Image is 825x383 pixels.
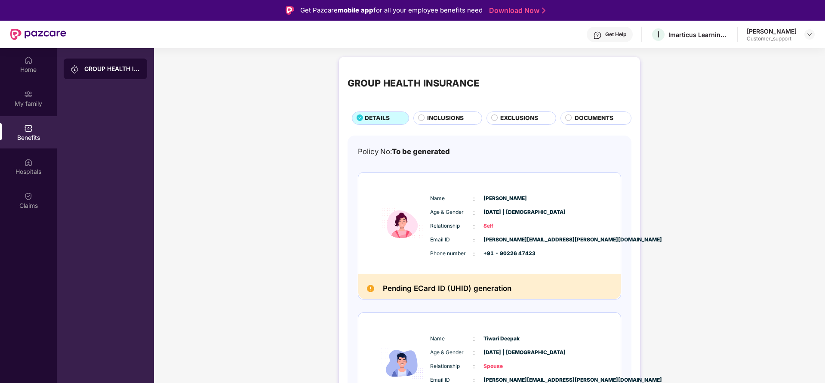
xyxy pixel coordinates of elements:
[430,195,473,203] span: Name
[430,236,473,244] span: Email ID
[430,222,473,230] span: Relationship
[747,27,797,35] div: [PERSON_NAME]
[430,208,473,216] span: Age & Gender
[300,5,483,15] div: Get Pazcare for all your employee benefits need
[542,6,545,15] img: Stroke
[376,181,428,265] img: icon
[427,114,464,123] span: INCLUSIONS
[473,361,475,371] span: :
[358,146,450,157] div: Policy No:
[483,222,526,230] span: Self
[24,90,33,99] img: svg+xml;base64,PHN2ZyB3aWR0aD0iMjAiIGhlaWdodD0iMjAiIHZpZXdCb3g9IjAgMCAyMCAyMCIgZmlsbD0ibm9uZSIgeG...
[605,31,626,38] div: Get Help
[24,124,33,133] img: svg+xml;base64,PHN2ZyBpZD0iQmVuZWZpdHMiIHhtbG5zPSJodHRwOi8vd3d3LnczLm9yZy8yMDAwL3N2ZyIgd2lkdGg9Ij...
[430,335,473,343] span: Name
[500,114,538,123] span: EXCLUSIONS
[24,56,33,65] img: svg+xml;base64,PHN2ZyBpZD0iSG9tZSIgeG1sbnM9Imh0dHA6Ly93d3cudzMub3JnLzIwMDAvc3ZnIiB3aWR0aD0iMjAiIG...
[489,6,543,15] a: Download Now
[24,158,33,167] img: svg+xml;base64,PHN2ZyBpZD0iSG9zcGl0YWxzIiB4bWxucz0iaHR0cDovL3d3dy53My5vcmcvMjAwMC9zdmciIHdpZHRoPS...
[668,31,729,39] div: Imarticus Learning Private Limited
[430,362,473,371] span: Relationship
[473,334,475,343] span: :
[575,114,613,123] span: DOCUMENTS
[483,195,526,203] span: [PERSON_NAME]
[348,76,479,90] div: GROUP HEALTH INSURANCE
[483,362,526,371] span: Spouse
[84,65,140,73] div: GROUP HEALTH INSURANCE
[473,194,475,204] span: :
[483,335,526,343] span: Tiwari Deepak
[10,29,66,40] img: New Pazcare Logo
[806,31,813,38] img: svg+xml;base64,PHN2ZyBpZD0iRHJvcGRvd24tMzJ4MzIiIHhtbG5zPSJodHRwOi8vd3d3LnczLm9yZy8yMDAwL3N2ZyIgd2...
[365,114,390,123] span: DETAILS
[392,147,450,156] span: To be generated
[473,222,475,231] span: :
[430,250,473,258] span: Phone number
[483,208,526,216] span: [DATE] | [DEMOGRAPHIC_DATA]
[473,208,475,217] span: :
[473,348,475,357] span: :
[473,249,475,259] span: :
[657,29,659,40] span: I
[286,6,294,15] img: Logo
[338,6,373,14] strong: mobile app
[483,236,526,244] span: [PERSON_NAME][EMAIL_ADDRESS][PERSON_NAME][DOMAIN_NAME]
[483,250,526,258] span: +91 - 90226 47423
[593,31,602,40] img: svg+xml;base64,PHN2ZyBpZD0iSGVscC0zMngzMiIgeG1sbnM9Imh0dHA6Ly93d3cudzMub3JnLzIwMDAvc3ZnIiB3aWR0aD...
[367,285,374,292] img: Pending
[383,282,511,295] h2: Pending ECard ID (UHID) generation
[473,235,475,245] span: :
[483,349,526,357] span: [DATE] | [DEMOGRAPHIC_DATA]
[24,192,33,201] img: svg+xml;base64,PHN2ZyBpZD0iQ2xhaW0iIHhtbG5zPSJodHRwOi8vd3d3LnczLm9yZy8yMDAwL3N2ZyIgd2lkdGg9IjIwIi...
[747,35,797,42] div: Customer_support
[430,349,473,357] span: Age & Gender
[71,65,79,74] img: svg+xml;base64,PHN2ZyB3aWR0aD0iMjAiIGhlaWdodD0iMjAiIHZpZXdCb3g9IjAgMCAyMCAyMCIgZmlsbD0ibm9uZSIgeG...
